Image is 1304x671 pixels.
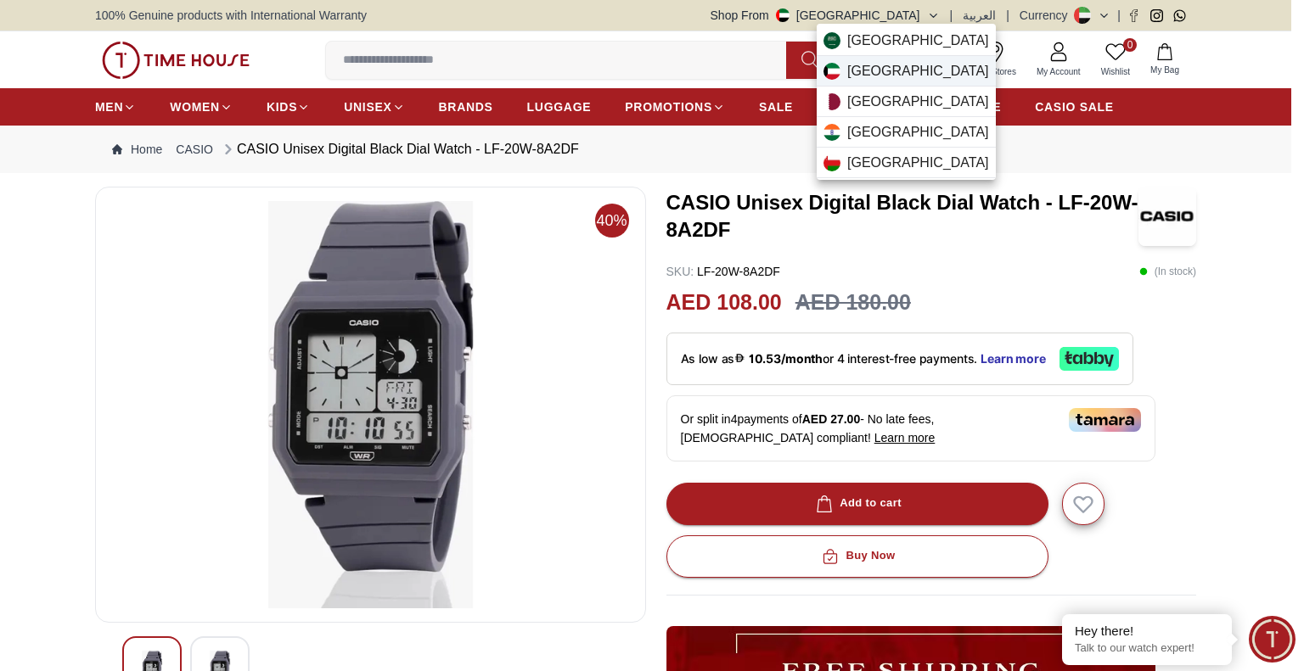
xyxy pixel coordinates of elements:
[823,93,840,110] img: Qatar
[823,154,840,171] img: Oman
[847,92,989,112] span: [GEOGRAPHIC_DATA]
[847,61,989,81] span: [GEOGRAPHIC_DATA]
[823,63,840,80] img: Kuwait
[823,32,840,49] img: Saudi Arabia
[847,122,989,143] span: [GEOGRAPHIC_DATA]
[823,124,840,141] img: India
[1249,616,1296,663] div: Chat Widget
[847,31,989,51] span: [GEOGRAPHIC_DATA]
[1075,641,1219,656] p: Talk to our watch expert!
[1075,623,1219,640] div: Hey there!
[847,153,989,173] span: [GEOGRAPHIC_DATA]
